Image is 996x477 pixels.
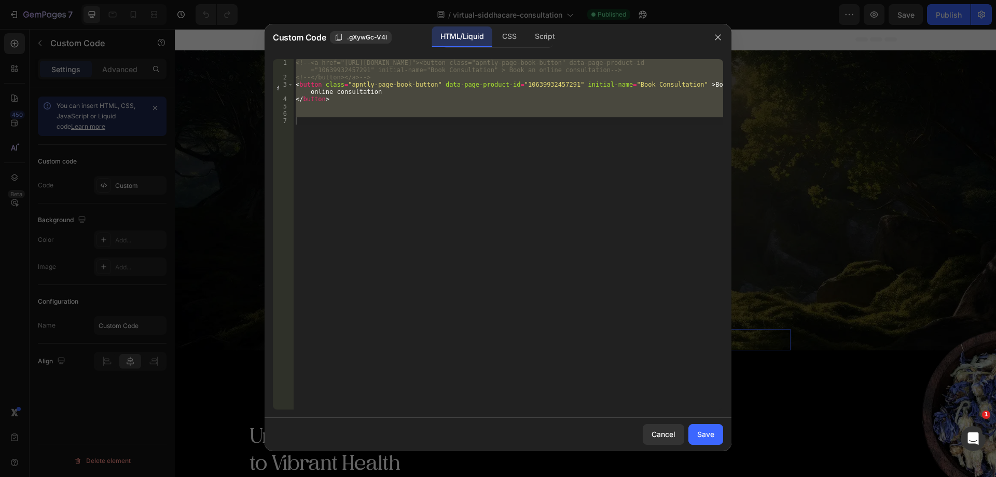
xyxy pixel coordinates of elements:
[273,103,294,110] div: 5
[273,96,294,103] div: 4
[74,392,748,448] h1: Unlock Ancient Secrets to Vibrant Health
[652,429,675,440] div: Cancel
[432,26,492,47] div: HTML/Liquid
[527,26,563,47] div: Script
[747,301,821,470] img: gempages_522458741719696139-9027dd62-610f-40d7-909d-23f4664cc981.webp
[643,424,684,445] button: Cancel
[961,426,986,451] iframe: Intercom live chat
[273,117,294,125] div: 7
[273,74,294,81] div: 2
[206,171,615,196] p: Personalized Ayurvedic care from world-renowned doctors-accessible from the comfort of your home.
[273,81,294,96] div: 3
[218,285,262,295] div: Custom Code
[347,33,387,42] span: .gXywGc-V4l
[205,73,616,124] h1: Transformative Healing
[697,429,714,440] div: Save
[273,59,294,74] div: 1
[688,424,723,445] button: Save
[334,300,488,321] button: Book an online consultation
[330,31,392,44] button: .gXywGc-V4l
[205,124,616,149] h1: Wherever You Are
[273,31,326,44] span: Custom Code
[273,110,294,117] div: 6
[982,411,990,419] span: 1
[494,26,524,47] div: CSS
